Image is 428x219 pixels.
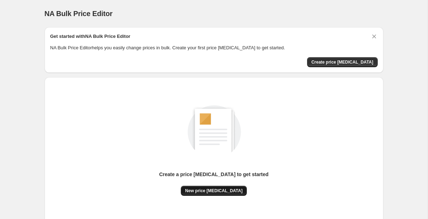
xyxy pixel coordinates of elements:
span: Create price [MEDICAL_DATA] [311,59,373,65]
button: Create price change job [307,57,378,67]
button: New price [MEDICAL_DATA] [181,186,247,196]
h2: Get started with NA Bulk Price Editor [50,33,131,40]
span: New price [MEDICAL_DATA] [185,188,243,194]
p: Create a price [MEDICAL_DATA] to get started [159,171,269,178]
p: NA Bulk Price Editor helps you easily change prices in bulk. Create your first price [MEDICAL_DAT... [50,44,378,51]
button: Dismiss card [371,33,378,40]
span: NA Bulk Price Editor [45,10,113,18]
